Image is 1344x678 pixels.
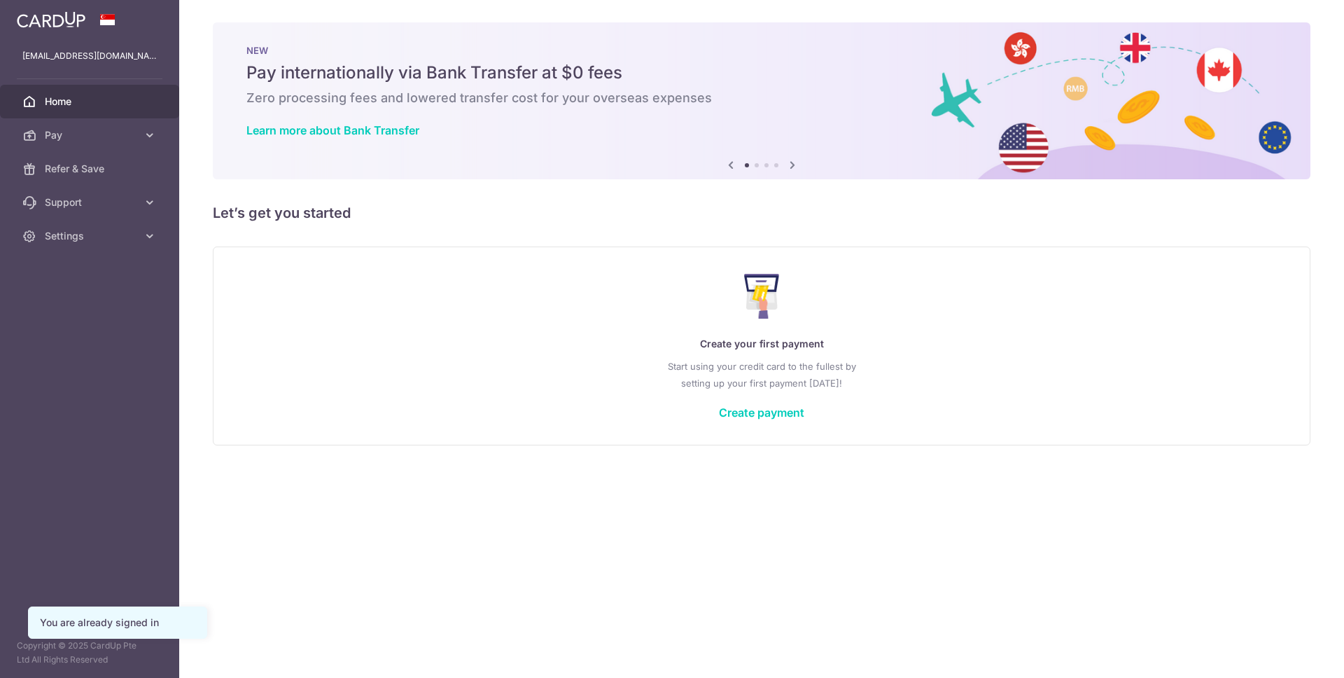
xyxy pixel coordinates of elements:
span: Pay [45,128,137,142]
h6: Zero processing fees and lowered transfer cost for your overseas expenses [246,90,1277,106]
a: Learn more about Bank Transfer [246,123,419,137]
iframe: Opens a widget where you can find more information [1254,636,1330,671]
div: You are already signed in [40,616,195,630]
p: Start using your credit card to the fullest by setting up your first payment [DATE]! [241,358,1282,392]
span: Refer & Save [45,162,137,176]
h5: Let’s get you started [213,202,1310,224]
span: Support [45,195,137,209]
img: CardUp [17,11,85,28]
p: [EMAIL_ADDRESS][DOMAIN_NAME] [22,49,157,63]
img: Make Payment [744,274,780,319]
img: Bank transfer banner [213,22,1310,179]
h5: Pay internationally via Bank Transfer at $0 fees [246,62,1277,84]
span: Settings [45,229,137,243]
p: NEW [246,45,1277,56]
p: Create your first payment [241,335,1282,352]
a: Create payment [719,406,804,420]
span: Home [45,95,137,109]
